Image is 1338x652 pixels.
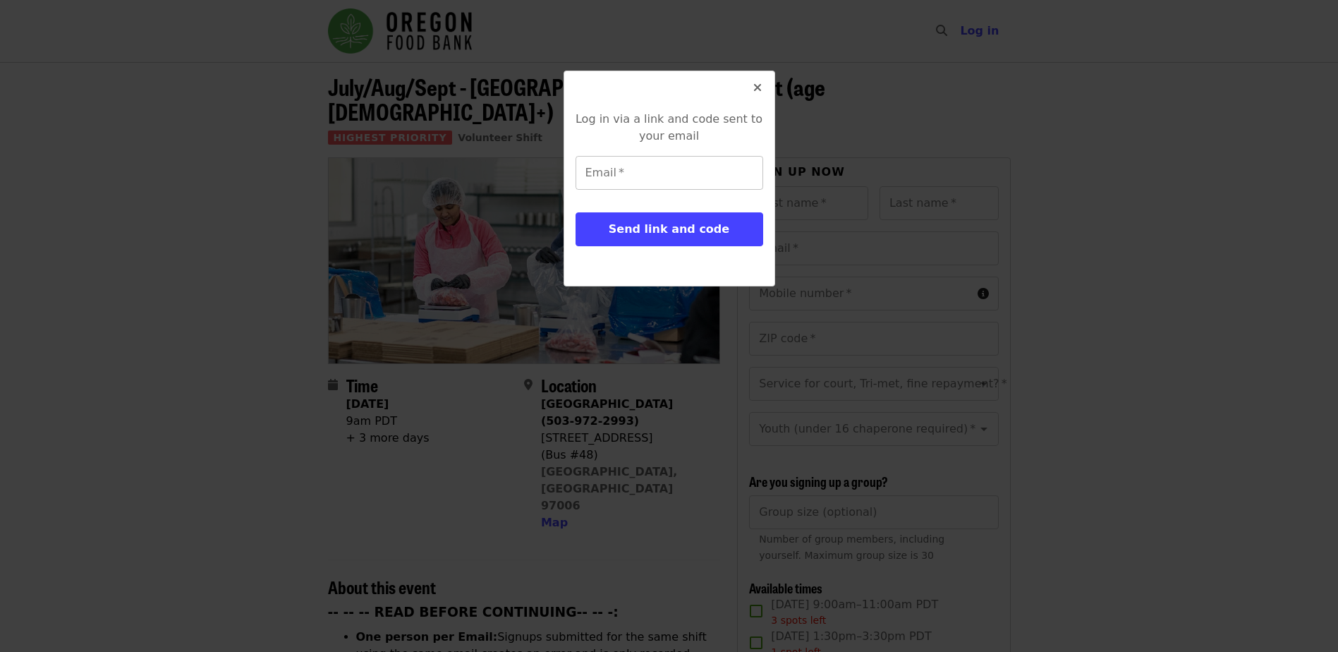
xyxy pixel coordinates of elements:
span: Send link and code [609,222,729,236]
input: [object Object] [576,156,763,190]
button: Close [741,71,774,105]
i: times icon [753,81,762,95]
span: Log in via a link and code sent to your email [576,112,762,143]
button: Send link and code [576,212,763,246]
